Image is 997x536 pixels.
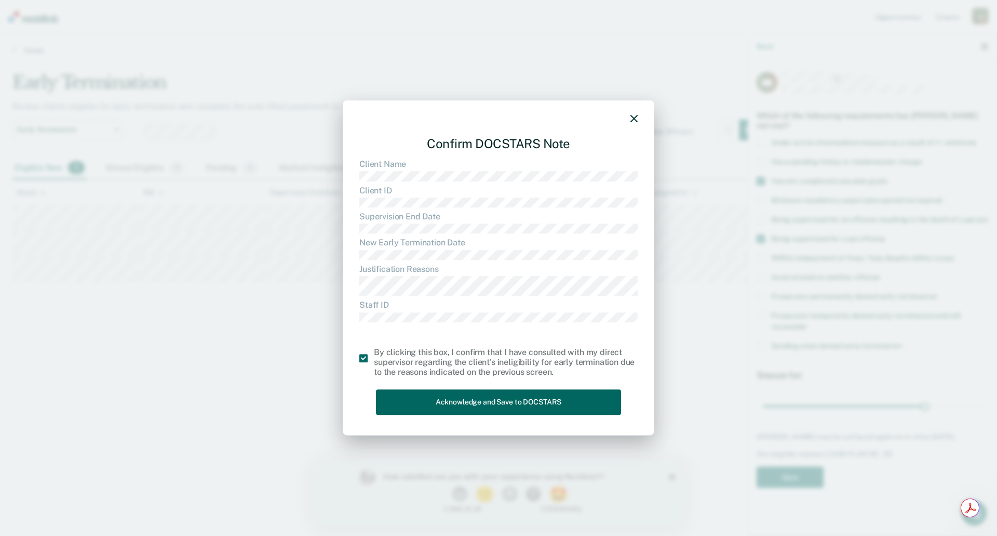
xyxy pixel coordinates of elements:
div: By clicking this box, I confirm that I have consulted with my direct supervisor regarding the cli... [374,347,638,377]
button: 1 [139,28,157,44]
dt: Client Name [359,160,638,169]
button: 5 [236,28,258,44]
div: 1 - Not at all [71,47,169,54]
img: Profile image for Kim [46,10,62,27]
div: 5 - Extremely [228,47,326,54]
div: Confirm DOCSTARS Note [359,128,638,160]
div: How satisfied are you with your experience using Recidiviz? [71,14,311,23]
button: 3 [189,28,207,44]
button: Acknowledge and Save to DOCSTARS [376,390,621,415]
button: 4 [213,28,231,44]
button: 2 [163,28,184,44]
dt: Justification Reasons [359,264,638,274]
dt: Staff ID [359,300,638,310]
div: Close survey [356,16,362,22]
dt: Client ID [359,186,638,195]
dt: Supervision End Date [359,212,638,221]
dt: New Early Termination Date [359,238,638,248]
